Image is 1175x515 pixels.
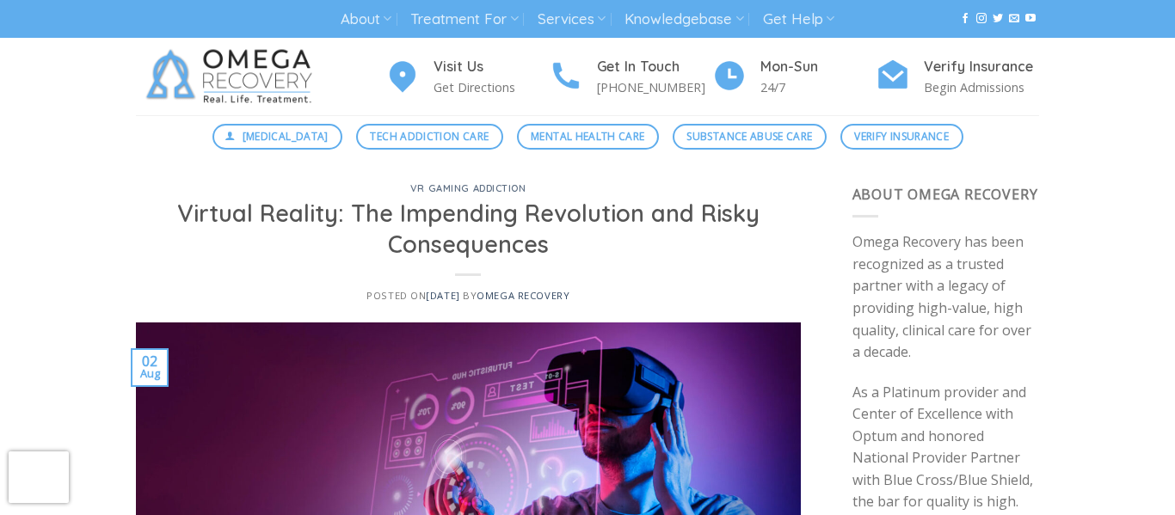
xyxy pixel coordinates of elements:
[157,199,780,260] h1: Virtual Reality: The Impending Revolution and Risky Consequences
[517,124,659,150] a: Mental Health Care
[960,13,970,25] a: Follow on Facebook
[370,128,489,144] span: Tech Addiction Care
[136,38,329,115] img: Omega Recovery
[356,124,503,150] a: Tech Addiction Care
[531,128,644,144] span: Mental Health Care
[852,382,1040,514] p: As a Platinum provider and Center of Excellence with Optum and honored National Provider Partner ...
[924,77,1039,97] p: Begin Admissions
[673,124,827,150] a: Substance Abuse Care
[760,56,876,78] h4: Mon-Sun
[426,289,459,302] a: [DATE]
[976,13,987,25] a: Follow on Instagram
[341,3,391,35] a: About
[597,77,712,97] p: [PHONE_NUMBER]
[410,3,518,35] a: Treatment For
[852,231,1040,364] p: Omega Recovery has been recognized as a trusted partner with a legacy of providing high-value, hi...
[243,128,329,144] span: [MEDICAL_DATA]
[597,56,712,78] h4: Get In Touch
[434,77,549,97] p: Get Directions
[624,3,743,35] a: Knowledgebase
[686,128,812,144] span: Substance Abuse Care
[876,56,1039,98] a: Verify Insurance Begin Admissions
[763,3,834,35] a: Get Help
[212,124,343,150] a: [MEDICAL_DATA]
[854,128,949,144] span: Verify Insurance
[9,451,69,503] iframe: reCAPTCHA
[549,56,712,98] a: Get In Touch [PHONE_NUMBER]
[434,56,549,78] h4: Visit Us
[924,56,1039,78] h4: Verify Insurance
[993,13,1003,25] a: Follow on Twitter
[1025,13,1036,25] a: Follow on YouTube
[852,185,1038,204] span: About Omega Recovery
[477,289,569,302] a: Omega Recovery
[385,56,549,98] a: Visit Us Get Directions
[760,77,876,97] p: 24/7
[538,3,606,35] a: Services
[840,124,963,150] a: Verify Insurance
[366,289,459,302] span: Posted on
[463,289,569,302] span: by
[410,182,526,194] a: VR Gaming Addiction
[1009,13,1019,25] a: Send us an email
